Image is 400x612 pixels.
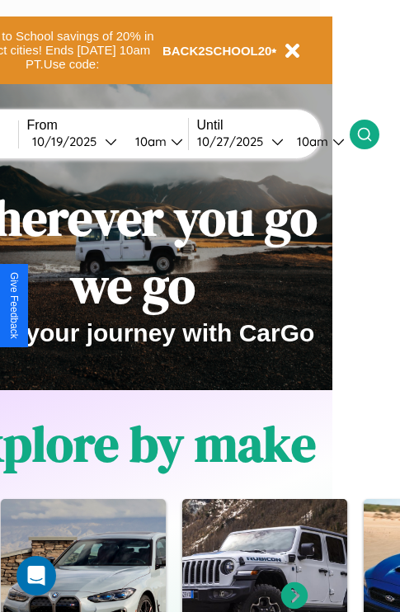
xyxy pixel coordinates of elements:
button: 10am [284,133,350,150]
button: 10/19/2025 [27,133,122,150]
button: 10am [122,133,188,150]
div: 10 / 27 / 2025 [197,134,271,149]
div: 10am [289,134,332,149]
div: Give Feedback [8,272,20,339]
div: Open Intercom Messenger [16,556,56,596]
div: 10am [127,134,171,149]
b: BACK2SCHOOL20 [162,44,272,58]
div: 10 / 19 / 2025 [32,134,105,149]
label: Until [197,118,350,133]
label: From [27,118,188,133]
